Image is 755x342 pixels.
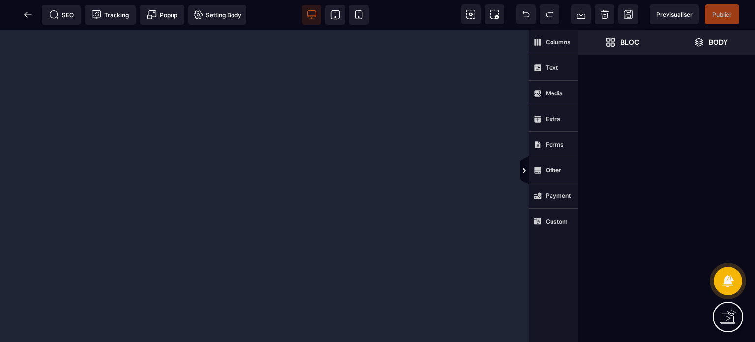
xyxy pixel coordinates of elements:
strong: Bloc [620,38,639,46]
span: Open Layer Manager [667,30,755,55]
span: SEO [49,10,74,20]
span: Open Blocks [578,30,667,55]
strong: Body [709,38,728,46]
strong: Media [546,90,563,97]
strong: Extra [546,115,560,123]
span: Previsualiser [656,11,693,18]
span: View components [461,4,481,24]
span: Popup [147,10,177,20]
span: Publier [712,11,732,18]
strong: Text [546,64,558,71]
span: Setting Body [193,10,241,20]
strong: Other [546,166,561,174]
strong: Forms [546,141,564,148]
span: Tracking [91,10,129,20]
strong: Payment [546,192,571,199]
strong: Custom [546,218,568,225]
span: Preview [650,4,699,24]
span: Screenshot [485,4,504,24]
strong: Columns [546,38,571,46]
